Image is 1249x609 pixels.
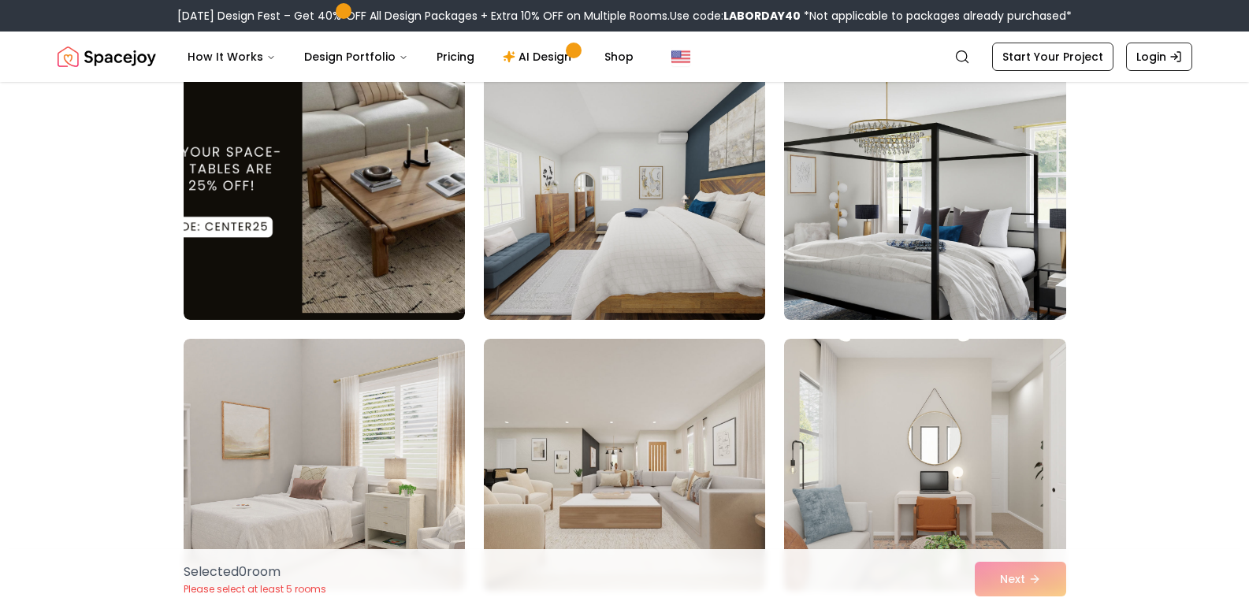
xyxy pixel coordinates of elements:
div: [DATE] Design Fest – Get 40% OFF All Design Packages + Extra 10% OFF on Multiple Rooms. [177,8,1072,24]
p: Selected 0 room [184,563,326,581]
nav: Global [58,32,1192,82]
a: Start Your Project [992,43,1113,71]
p: Please select at least 5 rooms [184,583,326,596]
button: Design Portfolio [292,41,421,72]
img: Room room-6 [784,68,1065,320]
a: Pricing [424,41,487,72]
nav: Main [175,41,646,72]
img: Room room-4 [184,68,465,320]
img: Room room-5 [484,68,765,320]
a: Spacejoy [58,41,156,72]
span: Use code: [670,8,801,24]
img: Room room-9 [784,339,1065,591]
button: How It Works [175,41,288,72]
b: LABORDAY40 [723,8,801,24]
img: Room room-7 [184,339,465,591]
a: Shop [592,41,646,72]
a: Login [1126,43,1192,71]
img: Room room-8 [484,339,765,591]
span: *Not applicable to packages already purchased* [801,8,1072,24]
img: Spacejoy Logo [58,41,156,72]
img: United States [671,47,690,66]
a: AI Design [490,41,589,72]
